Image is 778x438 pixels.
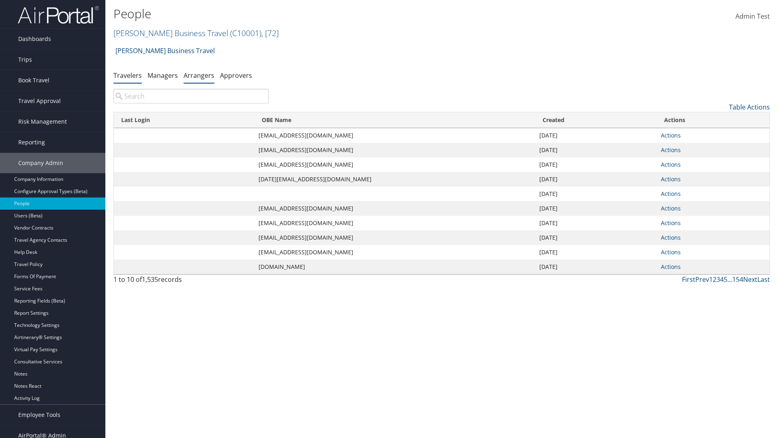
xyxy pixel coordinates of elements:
[661,190,681,198] a: Actions
[115,43,215,59] a: [PERSON_NAME] Business Travel
[113,5,551,22] h1: People
[535,201,657,216] td: [DATE]
[254,143,535,157] td: [EMAIL_ADDRESS][DOMAIN_NAME]
[757,275,770,284] a: Last
[729,103,770,112] a: Table Actions
[661,175,681,183] a: Actions
[113,89,269,103] input: Search
[230,28,261,39] span: ( C10001 )
[535,112,657,128] th: Created: activate to sort column ascending
[661,161,681,168] a: Actions
[254,172,535,187] td: [DATE][EMAIL_ADDRESS][DOMAIN_NAME]
[254,201,535,216] td: [EMAIL_ADDRESS][DOMAIN_NAME]
[113,28,279,39] a: [PERSON_NAME] Business Travel
[743,275,757,284] a: Next
[682,275,695,284] a: First
[661,248,681,256] a: Actions
[254,128,535,143] td: [EMAIL_ADDRESS][DOMAIN_NAME]
[18,91,61,111] span: Travel Approval
[535,230,657,245] td: [DATE]
[18,112,67,132] span: Risk Management
[661,204,681,212] a: Actions
[114,112,254,128] th: Last Login: activate to sort column ascending
[18,29,51,49] span: Dashboards
[661,131,681,139] a: Actions
[184,71,214,80] a: Arrangers
[18,5,99,24] img: airportal-logo.png
[661,146,681,154] a: Actions
[254,157,535,172] td: [EMAIL_ADDRESS][DOMAIN_NAME]
[18,132,45,152] span: Reporting
[18,49,32,70] span: Trips
[661,263,681,271] a: Actions
[732,275,743,284] a: 154
[535,187,657,201] td: [DATE]
[147,71,178,80] a: Managers
[261,28,279,39] span: , [ 72 ]
[535,128,657,143] td: [DATE]
[113,275,269,288] div: 1 to 10 of records
[254,260,535,274] td: [DOMAIN_NAME]
[657,112,769,128] th: Actions
[727,275,732,284] span: …
[535,216,657,230] td: [DATE]
[18,153,63,173] span: Company Admin
[535,260,657,274] td: [DATE]
[18,405,60,425] span: Employee Tools
[724,275,727,284] a: 5
[713,275,716,284] a: 2
[535,172,657,187] td: [DATE]
[535,157,657,172] td: [DATE]
[735,4,770,29] a: Admin Test
[720,275,724,284] a: 4
[254,230,535,245] td: [EMAIL_ADDRESS][DOMAIN_NAME]
[254,112,535,128] th: OBE Name: activate to sort column ascending
[661,234,681,241] a: Actions
[535,143,657,157] td: [DATE]
[254,245,535,260] td: [EMAIL_ADDRESS][DOMAIN_NAME]
[695,275,709,284] a: Prev
[535,245,657,260] td: [DATE]
[142,275,158,284] span: 1,535
[220,71,252,80] a: Approvers
[113,71,142,80] a: Travelers
[661,219,681,227] a: Actions
[254,216,535,230] td: [EMAIL_ADDRESS][DOMAIN_NAME]
[709,275,713,284] a: 1
[716,275,720,284] a: 3
[18,70,49,90] span: Book Travel
[735,12,770,21] span: Admin Test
